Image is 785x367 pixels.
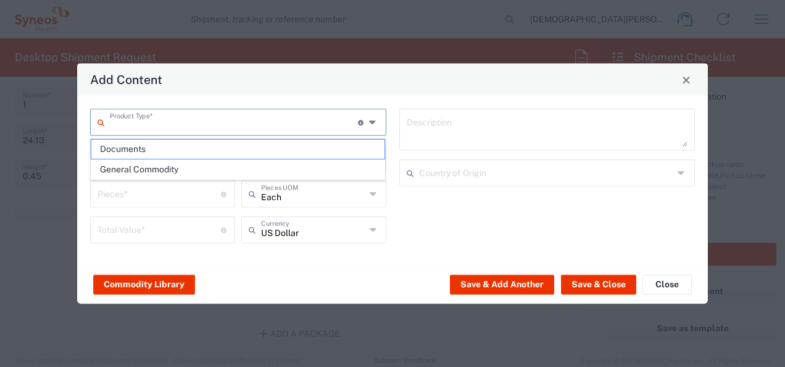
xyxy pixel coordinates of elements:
span: Documents [91,140,385,159]
button: Save & Add Another [450,274,554,294]
button: Close [642,274,692,294]
h4: Add Content [90,70,162,88]
button: Close [678,71,695,88]
button: Save & Close [561,274,636,294]
button: Commodity Library [93,274,195,294]
span: General Commodity [91,160,385,179]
